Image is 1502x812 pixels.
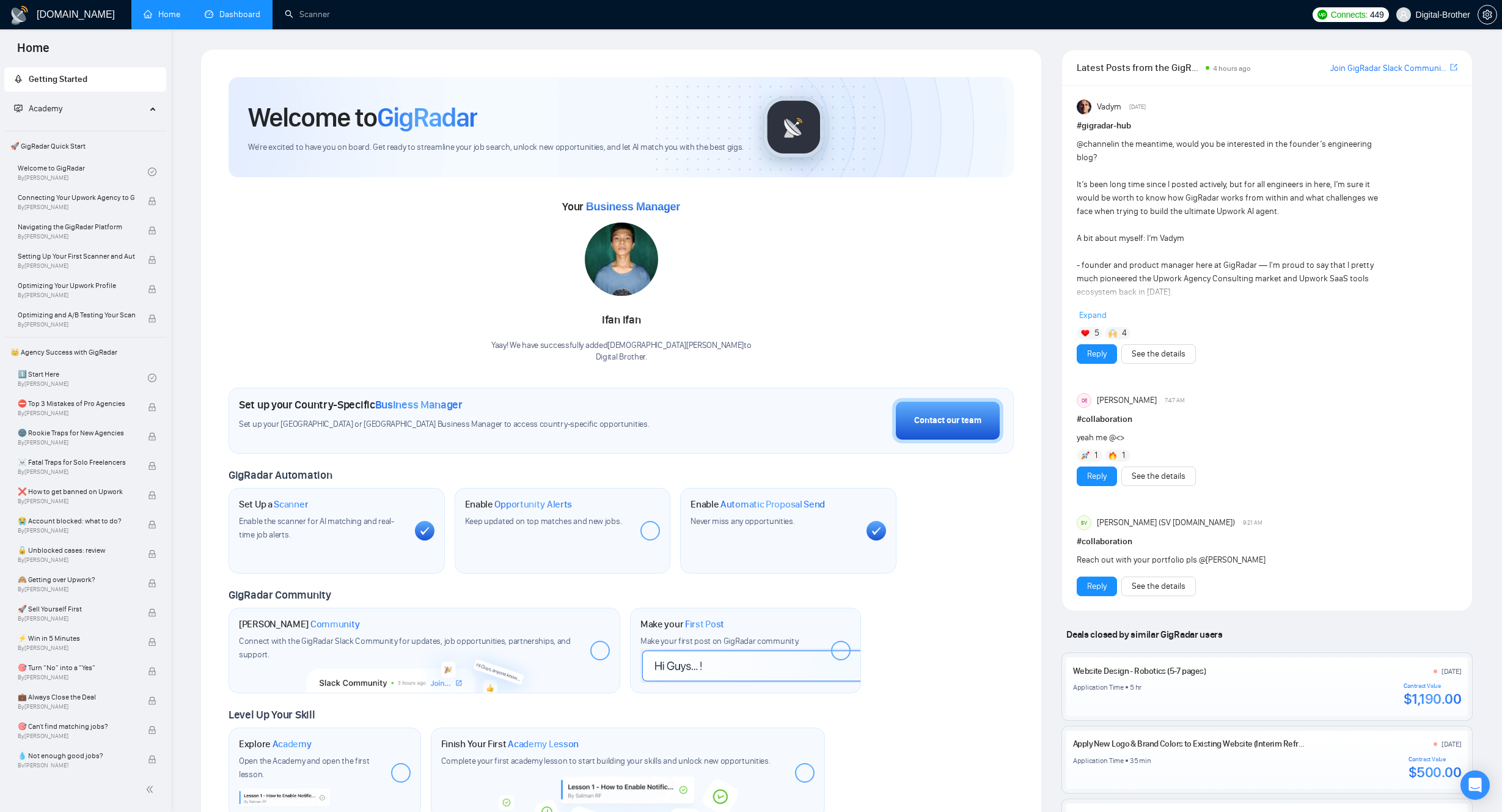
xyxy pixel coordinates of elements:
span: By [PERSON_NAME] [18,762,135,769]
span: lock [148,285,156,293]
a: Website Design - Robotics (5-7 pages) [1073,666,1206,676]
div: $1,190.00 [1404,690,1462,708]
button: Contact our team [892,398,1003,443]
span: GigRadar Automation [229,468,332,482]
span: By [PERSON_NAME] [18,556,135,564]
h1: Enable [465,498,573,511]
a: Reply [1087,347,1107,361]
span: lock [148,491,156,500]
span: Expand [1079,310,1107,320]
span: lock [148,462,156,470]
img: 1701073354848-IMG-20231108-WA0001.jpg [585,223,658,296]
img: gigradar-logo.png [763,97,824,158]
img: 🔥 [1108,451,1117,460]
span: By [PERSON_NAME] [18,733,135,740]
span: lock [148,755,156,764]
span: 💧 Not enough good jobs? [18,750,135,762]
h1: Set up your Country-Specific [239,398,463,412]
span: Level Up Your Skill [229,708,315,722]
span: Never miss any opportunities. [691,516,794,526]
span: By [PERSON_NAME] [18,468,135,476]
span: lock [148,550,156,558]
img: Vadym [1077,100,1091,114]
span: [PERSON_NAME] (SV [DOMAIN_NAME]) [1097,516,1235,530]
span: setting [1478,10,1497,20]
span: Academy Lesson [508,738,579,750]
span: Automatic Proposal Send [720,498,825,511]
span: Setting Up Your First Scanner and Auto-Bidder [18,250,135,262]
span: lock [148,432,156,441]
div: Contract Value [1409,756,1462,763]
img: 🙌 [1108,329,1117,338]
span: 1 [1122,449,1125,462]
span: lock [148,608,156,617]
span: lock [148,226,156,235]
span: Optimizing and A/B Testing Your Scanner for Better Results [18,309,135,321]
span: [PERSON_NAME] [1097,394,1157,407]
span: Scanner [274,498,308,511]
div: [DATE] [1442,666,1462,676]
span: ❌ How to get banned on Upwork [18,485,135,498]
img: slackcommunity-bg.png [307,637,541,693]
div: Application Time [1073,682,1124,692]
span: GigRadar [377,101,477,134]
h1: # collaboration [1077,535,1457,548]
h1: Welcome to [248,101,477,134]
img: 🚀 [1081,451,1090,460]
span: export [1450,62,1457,72]
a: dashboardDashboard [205,9,260,20]
span: lock [148,696,156,705]
span: 4 hours ago [1213,64,1251,73]
span: [DATE] [1129,102,1146,113]
span: 1 [1094,449,1097,462]
span: By [PERSON_NAME] [18,262,135,270]
a: See the details [1132,470,1185,483]
img: logo [10,6,29,25]
a: export [1450,62,1457,73]
span: Business Manager [375,398,463,412]
button: setting [1478,5,1497,24]
span: user [1399,10,1408,19]
span: check-circle [148,374,156,382]
button: See the details [1121,344,1196,364]
span: Enable the scanner for AI matching and real-time job alerts. [239,516,394,540]
div: 35 min [1130,756,1151,766]
h1: # gigradar-hub [1077,119,1457,133]
h1: [PERSON_NAME] [239,618,360,630]
span: lock [148,314,156,323]
span: 🔓 Unblocked cases: review [18,544,135,556]
span: Getting Started [29,74,87,84]
span: Connects: [1331,8,1368,21]
span: By [PERSON_NAME] [18,410,135,417]
span: lock [148,667,156,676]
span: Your [562,200,680,213]
div: Contact our team [914,414,981,427]
span: Navigating the GigRadar Platform [18,221,135,233]
span: First Post [685,618,724,630]
div: [DATE] [1442,739,1462,749]
span: By [PERSON_NAME] [18,498,135,505]
span: rocket [14,75,23,83]
span: Academy [273,738,312,750]
span: Connect with the GigRadar Slack Community for updates, job opportunities, partnerships, and support. [239,636,571,660]
h1: # collaboration [1077,413,1457,426]
span: fund-projection-screen [14,104,23,113]
a: 1️⃣ Start HereBy[PERSON_NAME] [18,364,148,391]
span: Connecting Your Upwork Agency to GigRadar [18,191,135,204]
span: Academy [29,103,62,114]
span: 🙈 Getting over Upwork? [18,574,135,586]
button: Reply [1077,344,1117,364]
span: By [PERSON_NAME] [18,439,135,446]
span: 😭 Account blocked: what to do? [18,515,135,527]
span: By [PERSON_NAME] [18,674,135,681]
span: GigRadar Community [229,588,331,602]
h1: Explore [239,738,312,750]
a: setting [1478,10,1497,20]
span: Opportunity Alerts [494,498,572,511]
h1: Make your [640,618,724,630]
span: lock [148,579,156,588]
button: Reply [1077,577,1117,596]
img: ❤️ [1081,329,1090,338]
span: Home [7,39,59,65]
span: ⚡ Win in 5 Minutes [18,632,135,644]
